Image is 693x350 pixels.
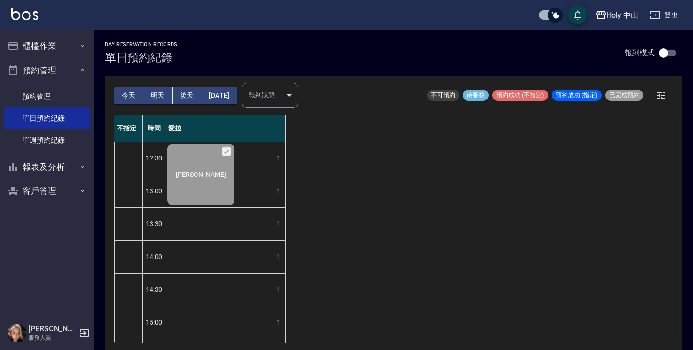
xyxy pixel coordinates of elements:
h2: day Reservation records [105,41,178,47]
div: 1 [271,208,285,240]
div: 愛拉 [166,115,286,142]
div: 14:00 [143,240,166,273]
button: 今天 [114,87,143,104]
span: 不可預約 [427,91,459,99]
div: 時間 [143,115,166,142]
button: 櫃檯作業 [4,34,90,58]
span: 預約成功 (指定) [552,91,602,99]
button: 後天 [173,87,202,104]
span: 待審核 [463,91,489,99]
span: 預約成功 (不指定) [492,91,548,99]
a: 預約管理 [4,86,90,107]
button: Holy 中山 [592,6,642,25]
a: 單日預約紀錄 [4,107,90,129]
h3: 單日預約紀錄 [105,51,178,64]
button: save [568,6,587,24]
span: [PERSON_NAME] [174,171,228,178]
button: 報表及分析 [4,155,90,179]
div: 不指定 [114,115,143,142]
button: 明天 [143,87,173,104]
div: 12:30 [143,142,166,175]
img: Person [8,324,26,342]
div: 1 [271,175,285,207]
div: 1 [271,241,285,273]
div: 15:00 [143,306,166,339]
span: 已完成預約 [605,91,643,99]
a: 單週預約紀錄 [4,129,90,151]
div: 1 [271,306,285,339]
div: 13:00 [143,175,166,207]
p: 服務人員 [29,334,76,342]
div: Holy 中山 [607,9,639,21]
button: 客戶管理 [4,179,90,203]
p: 報到模式 [625,48,655,58]
img: Logo [11,8,38,20]
button: 預約管理 [4,58,90,83]
button: 登出 [646,7,682,24]
div: 1 [271,274,285,306]
div: 14:30 [143,273,166,306]
div: 13:30 [143,207,166,240]
button: [DATE] [201,87,237,104]
h5: [PERSON_NAME] [29,324,76,334]
div: 1 [271,142,285,175]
